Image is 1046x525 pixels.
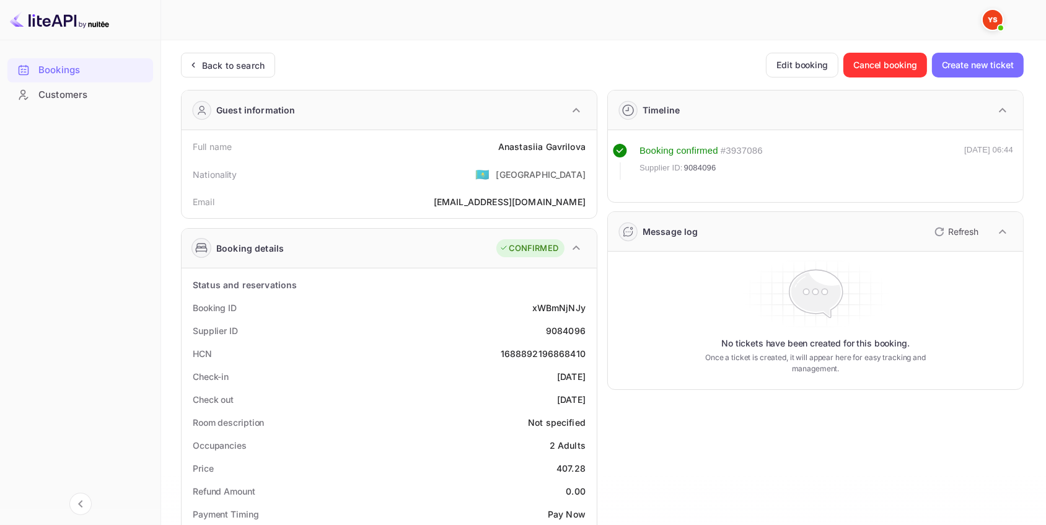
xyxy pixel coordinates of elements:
[927,222,983,242] button: Refresh
[10,10,109,30] img: LiteAPI logo
[193,140,232,153] div: Full name
[843,53,927,77] button: Cancel booking
[498,140,586,153] div: Anastasiia Gavrilova
[193,278,297,291] div: Status and reservations
[193,439,247,452] div: Occupancies
[556,462,586,475] div: 407.28
[643,104,680,117] div: Timeline
[948,225,978,238] p: Refresh
[193,370,229,383] div: Check-in
[499,242,558,255] div: CONFIRMED
[38,88,147,102] div: Customers
[38,63,147,77] div: Bookings
[475,163,490,185] span: United States
[216,242,284,255] div: Booking details
[7,58,153,82] div: Bookings
[193,508,259,521] div: Payment Timing
[932,53,1024,77] button: Create new ticket
[193,462,214,475] div: Price
[193,416,264,429] div: Room description
[548,508,586,521] div: Pay Now
[983,10,1003,30] img: Yandex Support
[557,370,586,383] div: [DATE]
[639,144,718,158] div: Booking confirmed
[193,393,234,406] div: Check out
[721,144,763,158] div: # 3937086
[216,104,296,117] div: Guest information
[193,347,212,360] div: HCN
[193,485,255,498] div: Refund Amount
[721,337,910,350] p: No tickets have been created for this booking.
[7,83,153,106] a: Customers
[684,162,716,174] span: 9084096
[7,58,153,81] a: Bookings
[193,301,237,314] div: Booking ID
[193,324,238,337] div: Supplier ID
[434,195,586,208] div: [EMAIL_ADDRESS][DOMAIN_NAME]
[639,162,683,174] span: Supplier ID:
[69,493,92,515] button: Collapse navigation
[193,168,237,181] div: Nationality
[566,485,586,498] div: 0.00
[546,324,586,337] div: 9084096
[557,393,586,406] div: [DATE]
[528,416,586,429] div: Not specified
[501,347,586,360] div: 1688892196868410
[766,53,838,77] button: Edit booking
[7,83,153,107] div: Customers
[202,59,265,72] div: Back to search
[496,168,586,181] div: [GEOGRAPHIC_DATA]
[193,195,214,208] div: Email
[643,225,698,238] div: Message log
[550,439,586,452] div: 2 Adults
[964,144,1013,180] div: [DATE] 06:44
[704,352,927,374] p: Once a ticket is created, it will appear here for easy tracking and management.
[532,301,586,314] div: xWBmNjNJy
